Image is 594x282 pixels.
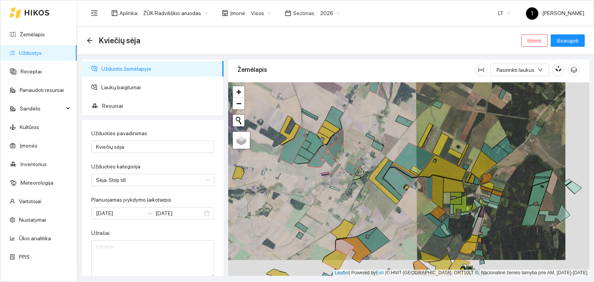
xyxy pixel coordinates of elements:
[19,50,42,56] a: Užduotys
[91,10,98,17] span: menu-fold
[146,210,152,216] span: to
[91,163,140,171] label: Užduoties kategorija
[475,64,487,76] button: column-width
[293,9,316,17] span: Sezonas :
[385,270,386,275] span: |
[96,209,143,217] input: Planuojamas įvykdymo laikotarpis
[490,64,549,76] button: Pasirinkti laukusdown
[527,36,541,45] span: Ištrinti
[87,37,93,44] div: Atgal
[237,59,475,81] div: Žemėlapis
[91,196,171,204] label: Planuojamas įvykdymo laikotarpis
[251,7,271,19] span: Visos
[20,101,64,116] span: Sandėlis
[19,235,51,241] a: Ūkio analitika
[498,7,510,19] span: LT
[20,143,38,149] a: Įmonės
[155,209,203,217] input: Pabaigos data
[87,5,102,21] button: menu-fold
[143,7,208,19] span: ŽŪK Radviliškio aruodas
[87,37,93,44] span: arrow-left
[99,34,140,47] span: Kviečių sėja
[91,129,147,138] label: Užduoties pavadinimas
[91,240,214,278] textarea: Užrašai
[20,124,39,130] a: Kultūros
[91,229,109,237] label: Užrašai
[91,141,214,153] input: Užduoties pavadinimas
[233,98,244,109] a: Zoom out
[230,9,246,17] span: Įmonė :
[119,9,138,17] span: Aplinka :
[233,132,250,149] a: Layers
[320,7,340,19] span: 2026
[551,34,585,47] button: Išsaugoti
[475,67,487,73] span: column-width
[111,10,118,16] span: layout
[19,198,41,204] a: Vartotojai
[20,161,47,167] a: Inventorius
[146,210,152,216] span: swap-right
[233,115,244,126] button: Initiate a new search
[20,68,42,75] a: Receptai
[497,66,534,74] span: Pasirinkti laukus
[333,270,589,276] div: | Powered by © HNIT-[GEOGRAPHIC_DATA]; ORT10LT ©, Nacionalinė žemės tarnyba prie AM, [DATE]-[DATE]
[19,254,30,260] a: PPIS
[285,10,291,16] span: calendar
[233,86,244,98] a: Zoom in
[335,270,349,275] a: Leaflet
[236,99,241,108] span: −
[96,174,210,186] span: Sėja. Strip till
[222,10,228,16] span: shop
[20,180,53,186] a: Meteorologija
[19,217,46,223] a: Nustatymai
[20,87,64,93] a: Panaudoti resursai
[101,61,217,76] span: Užduotis žemėlapyje
[538,67,543,73] span: down
[557,36,579,45] span: Išsaugoti
[236,87,241,97] span: +
[101,80,217,95] span: Laukų baigtumai
[20,31,45,37] a: Žemėlapis
[531,7,534,20] span: T
[376,270,384,275] a: Esri
[521,34,548,47] button: Ištrinti
[102,98,217,114] span: Resursai
[526,10,584,16] span: [PERSON_NAME]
